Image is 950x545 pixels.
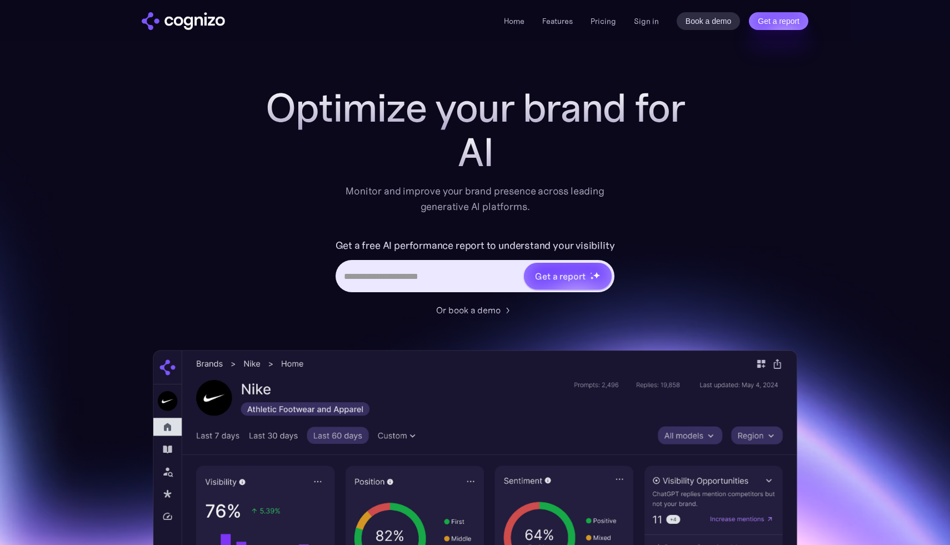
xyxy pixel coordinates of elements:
[338,183,612,214] div: Monitor and improve your brand presence across leading generative AI platforms.
[542,16,573,26] a: Features
[253,130,697,174] div: AI
[677,12,741,30] a: Book a demo
[593,272,600,279] img: star
[535,269,585,283] div: Get a report
[336,237,615,298] form: Hero URL Input Form
[253,86,697,130] h1: Optimize your brand for
[142,12,225,30] img: cognizo logo
[436,303,514,317] a: Or book a demo
[436,303,501,317] div: Or book a demo
[504,16,524,26] a: Home
[336,237,615,254] label: Get a free AI performance report to understand your visibility
[749,12,808,30] a: Get a report
[591,16,616,26] a: Pricing
[634,14,659,28] a: Sign in
[523,262,613,291] a: Get a reportstarstarstar
[590,276,594,280] img: star
[590,272,592,274] img: star
[142,12,225,30] a: home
